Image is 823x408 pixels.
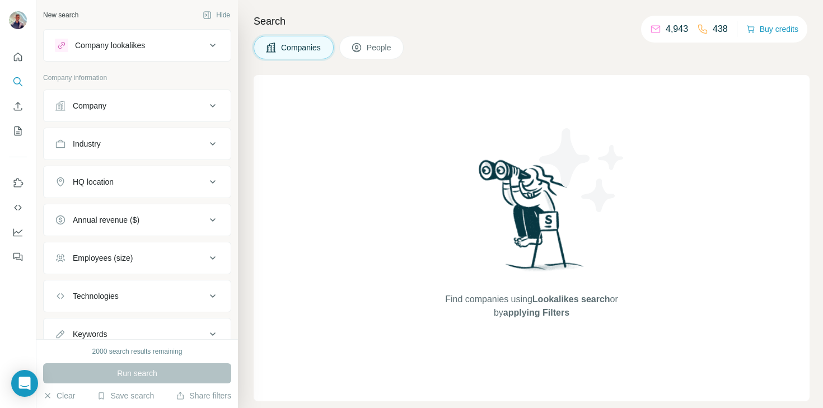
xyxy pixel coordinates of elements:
[44,245,231,271] button: Employees (size)
[73,329,107,340] div: Keywords
[43,390,75,401] button: Clear
[44,207,231,233] button: Annual revenue ($)
[73,138,101,149] div: Industry
[44,283,231,309] button: Technologies
[44,92,231,119] button: Company
[9,96,27,116] button: Enrich CSV
[532,294,610,304] span: Lookalikes search
[11,370,38,397] div: Open Intercom Messenger
[9,121,27,141] button: My lists
[43,10,78,20] div: New search
[9,173,27,193] button: Use Surfe on LinkedIn
[176,390,231,401] button: Share filters
[195,7,238,24] button: Hide
[44,32,231,59] button: Company lookalikes
[92,346,183,357] div: 2000 search results remaining
[281,42,322,53] span: Companies
[713,22,728,36] p: 438
[73,214,139,226] div: Annual revenue ($)
[75,40,145,51] div: Company lookalikes
[73,290,119,302] div: Technologies
[532,120,633,221] img: Surfe Illustration - Stars
[442,293,621,320] span: Find companies using or by
[503,308,569,317] span: applying Filters
[44,130,231,157] button: Industry
[97,390,154,401] button: Save search
[666,22,688,36] p: 4,943
[9,198,27,218] button: Use Surfe API
[73,100,106,111] div: Company
[9,47,27,67] button: Quick start
[474,157,590,282] img: Surfe Illustration - Woman searching with binoculars
[367,42,392,53] span: People
[73,252,133,264] div: Employees (size)
[254,13,810,29] h4: Search
[44,321,231,348] button: Keywords
[43,73,231,83] p: Company information
[9,222,27,242] button: Dashboard
[73,176,114,187] div: HQ location
[746,21,798,37] button: Buy credits
[9,11,27,29] img: Avatar
[44,168,231,195] button: HQ location
[9,72,27,92] button: Search
[9,247,27,267] button: Feedback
